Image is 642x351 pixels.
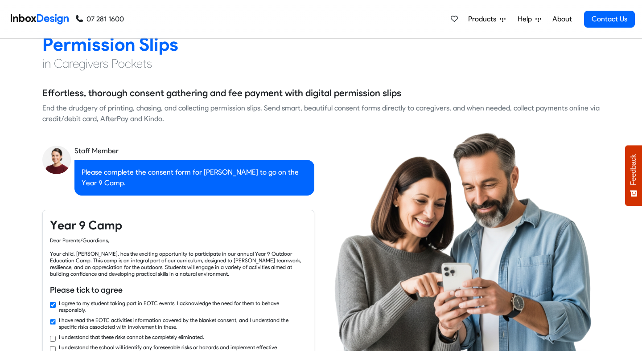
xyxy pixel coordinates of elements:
span: Help [518,14,535,24]
a: 07 281 1600 [76,14,124,24]
h4: Year 9 Camp [50,217,307,233]
div: Dear Parents/Guardians, Your child, [PERSON_NAME], has the exciting opportunity to participate in... [50,237,307,277]
span: Products [468,14,500,24]
img: staff_avatar.png [42,146,71,174]
label: I agree to my student taking part in EOTC events. I acknowledge the need for them to behave respo... [59,300,307,313]
a: Contact Us [584,11,635,28]
div: Please complete the consent form for [PERSON_NAME] to go on the Year 9 Camp. [74,160,314,196]
a: About [550,10,574,28]
div: End the drudgery of printing, chasing, and collecting permission slips. Send smart, beautiful con... [42,103,600,124]
h4: in Caregivers Pockets [42,56,600,72]
h2: Permission Slips [42,33,600,56]
label: I have read the EOTC activities information covered by the blanket consent, and I understand the ... [59,317,307,330]
label: I understand that these risks cannot be completely eliminated. [59,334,204,340]
a: Help [514,10,545,28]
a: Products [465,10,509,28]
div: Staff Member [74,146,314,156]
h5: Effortless, thorough consent gathering and fee payment with digital permission slips [42,86,401,100]
button: Feedback - Show survey [625,145,642,206]
h6: Please tick to agree [50,284,307,296]
span: Feedback [630,154,638,185]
